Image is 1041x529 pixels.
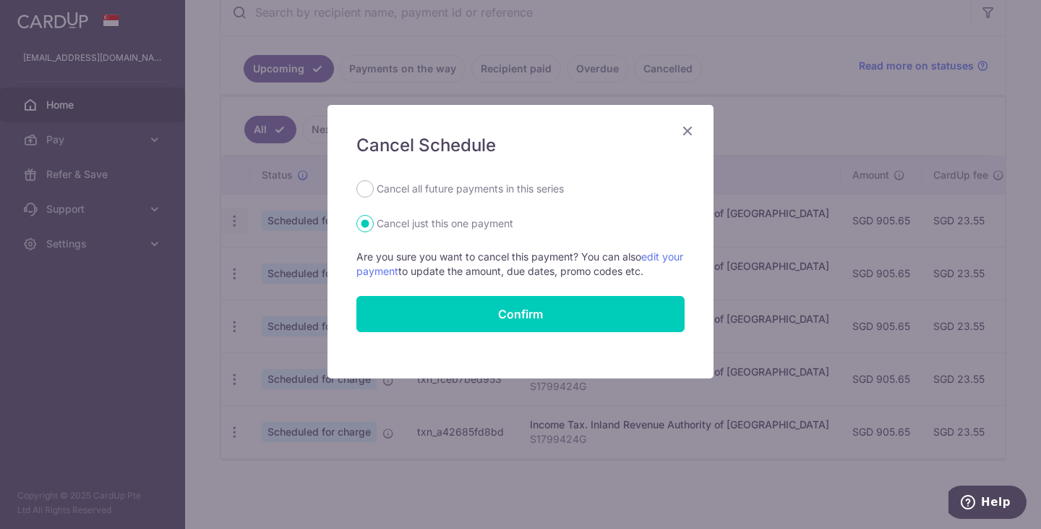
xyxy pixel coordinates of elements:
label: Cancel all future payments in this series [377,180,564,198]
button: Confirm [356,296,685,332]
button: Close [679,122,696,140]
iframe: Opens a widget where you can find more information [948,486,1027,522]
label: Cancel just this one payment [377,215,513,232]
h5: Cancel Schedule [356,134,685,157]
p: Are you sure you want to cancel this payment? You can also to update the amount, due dates, promo... [356,250,685,279]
